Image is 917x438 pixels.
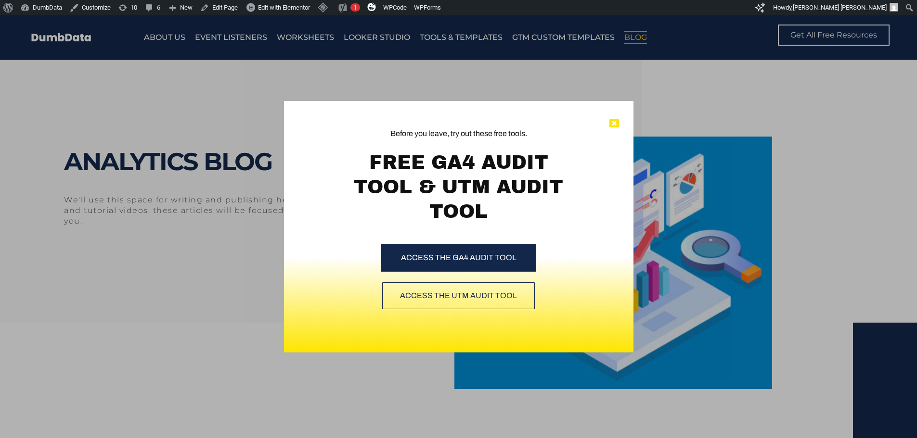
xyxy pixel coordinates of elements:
div: FREE GA4 AUDIT TOOL & UTM AUDIT TOOL [347,150,570,224]
span: Before you leave, try out these free tools. [347,128,570,139]
span: [PERSON_NAME] [PERSON_NAME] [793,4,887,11]
a: ACCESS THE GA4 AUDIT TOOL [381,244,536,272]
span: 1 [353,4,357,11]
span: Edit with Elementor [258,4,310,11]
img: svg+xml;base64,PHN2ZyB4bWxucz0iaHR0cDovL3d3dy53My5vcmcvMjAwMC9zdmciIHZpZXdCb3g9IjAgMCAzMiAzMiI+PG... [367,2,376,11]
